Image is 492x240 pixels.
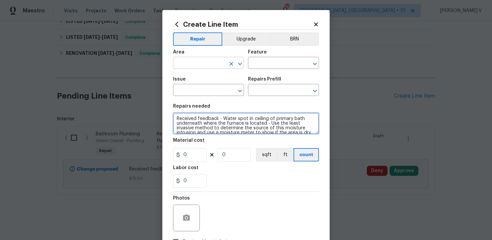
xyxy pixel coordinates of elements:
[222,32,270,46] button: Upgrade
[248,77,281,82] h5: Repairs Prefill
[294,148,319,161] button: count
[173,77,186,82] h5: Issue
[173,104,210,109] h5: Repairs needed
[173,21,313,28] h2: Create Line Item
[173,196,190,201] h5: Photos
[310,59,320,69] button: Open
[235,86,245,96] button: Open
[173,165,198,170] h5: Labor cost
[256,148,277,161] button: sqft
[235,59,245,69] button: Open
[310,86,320,96] button: Open
[173,113,319,134] textarea: Received feedback - Water spot in ceiling of primary bath underneath where the furnace is located...
[173,138,204,143] h5: Material cost
[277,148,294,161] button: ft
[227,59,236,69] button: Clear
[270,32,319,46] button: BRN
[173,50,184,54] h5: Area
[173,32,222,46] button: Repair
[248,50,267,54] h5: Feature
